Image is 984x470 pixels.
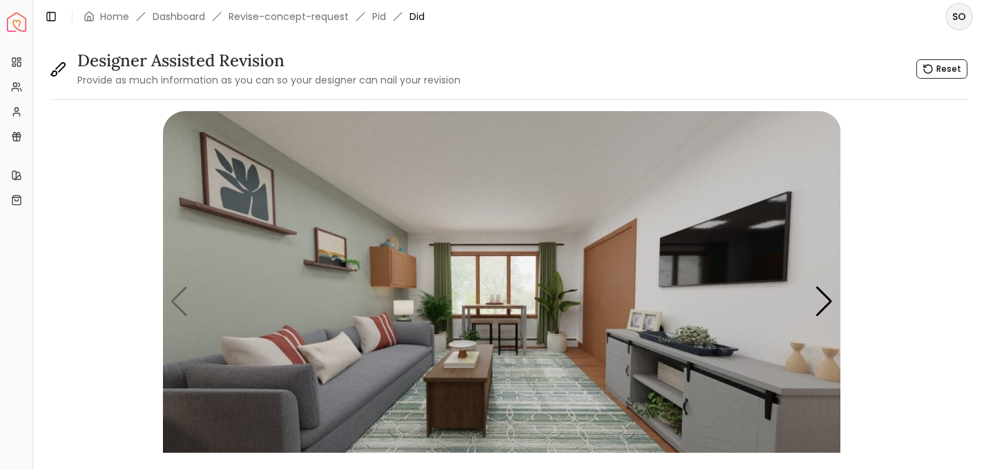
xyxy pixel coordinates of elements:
button: Reset [916,59,967,79]
a: Dashboard [153,10,205,23]
a: Home [100,10,129,23]
small: Provide as much information as you can so your designer can nail your revision [77,73,461,87]
span: Did [409,10,425,23]
button: SO [945,3,973,30]
a: Pid [372,10,386,23]
a: Spacejoy [7,12,26,32]
a: Revise-concept-request [229,10,349,23]
h3: Designer Assisted Revision [77,50,461,72]
nav: breadcrumb [84,10,425,23]
span: SO [947,4,972,29]
div: Next slide [815,286,833,317]
img: Spacejoy Logo [7,12,26,32]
